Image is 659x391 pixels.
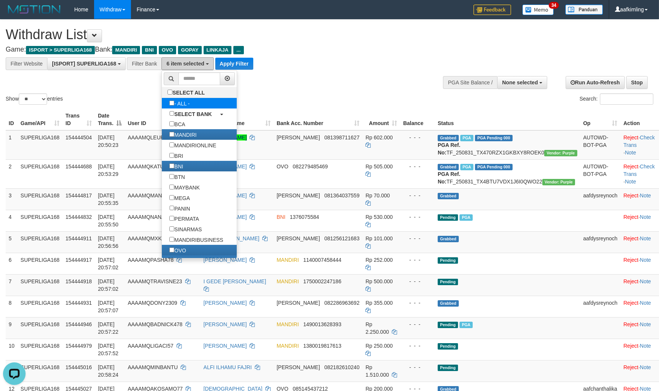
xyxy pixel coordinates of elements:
span: Grabbed [438,164,459,170]
label: OVO [162,245,193,255]
td: SUPERLIGA168 [18,253,63,274]
span: Rp 500.000 [365,278,393,284]
span: [ISPORT] SUPERLIGA168 [52,61,116,67]
span: 154444688 [65,163,92,170]
td: TF_250831_TX4BTU7VDX1J6I0QWO22 [435,159,580,188]
span: 154444917 [65,257,92,263]
td: SUPERLIGA168 [18,339,63,360]
span: MANDIRI [277,343,299,349]
h4: Game: Bank: [6,46,432,53]
th: ID [6,109,18,130]
a: Reject [624,343,639,349]
a: Note [625,150,636,156]
td: 9 [6,317,18,339]
span: Grabbed [438,193,459,199]
div: PGA Site Balance / [443,76,497,89]
input: MAYBANK [169,185,174,189]
span: Vendor URL: https://trx4.1velocity.biz [544,150,577,156]
span: Copy 082279485469 to clipboard [293,163,328,170]
span: Rp 602.000 [365,134,393,141]
td: SUPERLIGA168 [18,231,63,253]
input: BCA [169,121,174,126]
input: SELECT BANK [169,111,174,116]
a: Reject [624,192,639,199]
span: Rp 101.000 [365,235,393,241]
th: Amount: activate to sort column ascending [362,109,400,130]
th: Game/API: activate to sort column ascending [18,109,63,130]
span: Rp 505.000 [365,163,393,170]
input: BRI [169,153,174,158]
span: OVO [277,163,288,170]
a: [PERSON_NAME] [204,321,247,327]
input: PERMATA [169,216,174,221]
th: Date Trans.: activate to sort column descending [95,109,125,130]
td: aafdysreynoch [580,231,621,253]
div: Filter Website [6,57,47,70]
label: BNI [162,161,190,171]
span: [DATE] 20:57:07 [98,300,119,313]
span: 34 [549,2,559,9]
span: Pending [438,279,458,285]
td: 6 [6,253,18,274]
span: Rp 355.000 [365,300,393,306]
h1: Withdraw List [6,27,432,42]
td: 3 [6,188,18,210]
span: Rp 250.000 [365,343,393,349]
span: 154444979 [65,343,92,349]
a: Note [625,179,636,185]
span: Grabbed [438,135,459,141]
span: Marked by aafsoumeymey [460,322,473,328]
div: - - - [403,163,432,170]
td: SUPERLIGA168 [18,360,63,382]
input: MANDIRIBUSINESS [169,237,174,242]
input: MANDIRI [169,132,174,137]
span: Rp 70.000 [365,192,390,199]
div: - - - [403,134,432,141]
a: Reject [624,235,639,241]
span: Rp 1.510.000 [365,364,389,378]
td: SUPERLIGA168 [18,317,63,339]
span: Copy 1490013628393 to clipboard [303,321,341,327]
span: Rp 530.000 [365,214,393,220]
label: SINARMAS [162,224,209,234]
span: BNI [142,46,157,54]
label: MAYBANK [162,182,207,192]
span: Pending [438,322,458,328]
a: Run Auto-Refresh [566,76,625,89]
span: Pending [438,257,458,264]
span: GOPAY [178,46,202,54]
button: Open LiveChat chat widget [3,3,26,26]
span: [PERSON_NAME] [277,134,320,141]
th: User ID: activate to sort column ascending [125,109,200,130]
td: SUPERLIGA168 [18,188,63,210]
a: [PERSON_NAME] [204,300,247,306]
a: Reject [624,300,639,306]
a: Note [640,300,651,306]
span: [DATE] 20:57:02 [98,257,119,270]
img: Feedback.jpg [473,5,511,15]
span: AAAAMQMINBANTU [128,364,178,370]
a: SELECT BANK [162,108,237,119]
div: - - - [403,235,432,242]
span: Copy 082286963692 to clipboard [324,300,359,306]
label: MANDIRIBUSINESS [162,234,231,245]
span: 154444918 [65,278,92,284]
span: Grabbed [438,236,459,242]
span: AAAAMQTRAVISNE23 [128,278,182,284]
td: aafdysreynoch [580,188,621,210]
label: SELECT ALL [162,87,212,98]
button: None selected [497,76,547,89]
input: MANDIRIONLINE [169,142,174,147]
a: Reject [624,163,639,170]
div: - - - [403,192,432,199]
input: OVO [169,247,174,252]
span: Copy 081256121683 to clipboard [324,235,359,241]
td: 4 [6,210,18,231]
label: Show entries [6,93,63,105]
span: Copy 1380019817613 to clipboard [303,343,341,349]
label: Search: [580,93,653,105]
span: Copy 081364037559 to clipboard [324,192,359,199]
input: PANIN [169,206,174,211]
th: Status [435,109,580,130]
span: [DATE] 20:56:56 [98,235,119,249]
